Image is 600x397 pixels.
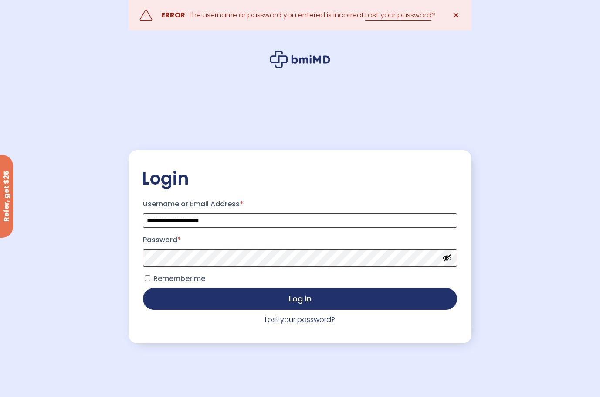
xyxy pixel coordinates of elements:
button: Log in [143,288,457,310]
a: Lost your password [365,10,431,21]
label: Password [143,233,457,247]
span: ✕ [452,9,460,21]
button: Show password [442,253,452,263]
a: Lost your password? [265,315,335,325]
a: ✕ [447,7,465,24]
div: : The username or password you entered is incorrect. ? [161,9,435,21]
input: Remember me [145,275,150,281]
strong: ERROR [161,10,185,20]
h2: Login [142,168,458,189]
label: Username or Email Address [143,197,457,211]
span: Remember me [153,274,205,284]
